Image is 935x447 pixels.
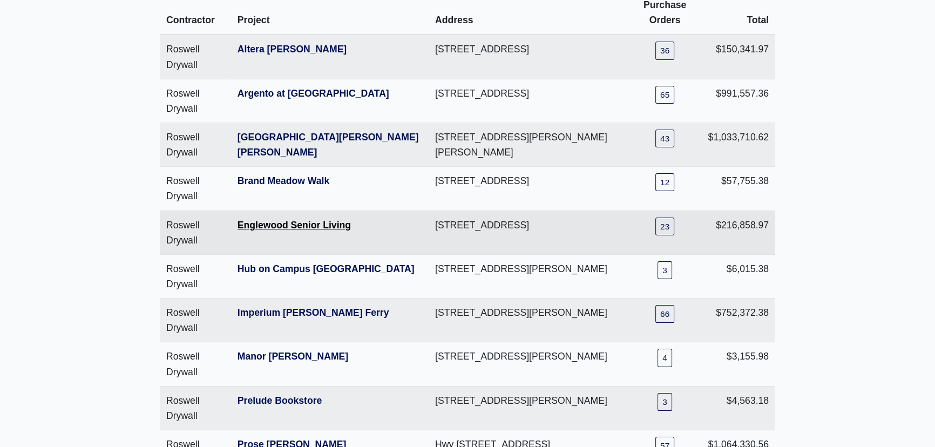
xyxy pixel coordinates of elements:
[658,261,672,279] a: 3
[429,167,628,211] td: [STREET_ADDRESS]
[429,254,628,298] td: [STREET_ADDRESS][PERSON_NAME]
[655,218,674,235] a: 23
[655,42,674,59] a: 36
[701,123,775,167] td: $1,033,710.62
[701,254,775,298] td: $6,015.38
[160,211,231,254] td: Roswell Drywall
[160,35,231,79] td: Roswell Drywall
[701,386,775,430] td: $4,563.18
[429,342,628,386] td: [STREET_ADDRESS][PERSON_NAME]
[160,79,231,123] td: Roswell Drywall
[655,86,674,104] a: 65
[160,342,231,386] td: Roswell Drywall
[701,211,775,254] td: $216,858.97
[701,79,775,123] td: $991,557.36
[701,299,775,342] td: $752,372.38
[238,351,348,362] a: Manor [PERSON_NAME]
[238,88,389,99] a: Argento at [GEOGRAPHIC_DATA]
[160,386,231,430] td: Roswell Drywall
[238,263,415,274] a: Hub on Campus [GEOGRAPHIC_DATA]
[160,167,231,211] td: Roswell Drywall
[160,123,231,167] td: Roswell Drywall
[238,132,419,158] a: [GEOGRAPHIC_DATA][PERSON_NAME][PERSON_NAME]
[701,342,775,386] td: $3,155.98
[160,254,231,298] td: Roswell Drywall
[701,35,775,79] td: $150,341.97
[658,349,672,367] a: 4
[429,79,628,123] td: [STREET_ADDRESS]
[655,173,674,191] a: 12
[238,175,329,186] a: Brand Meadow Walk
[655,130,674,147] a: 43
[655,305,674,323] a: 66
[238,307,389,318] a: Imperium [PERSON_NAME] Ferry
[429,299,628,342] td: [STREET_ADDRESS][PERSON_NAME]
[701,167,775,211] td: $57,755.38
[238,220,351,231] a: Englewood Senior Living
[238,395,322,406] a: Prelude Bookstore
[238,44,347,55] a: Altera [PERSON_NAME]
[160,299,231,342] td: Roswell Drywall
[429,211,628,254] td: [STREET_ADDRESS]
[658,393,672,411] a: 3
[429,123,628,167] td: [STREET_ADDRESS][PERSON_NAME][PERSON_NAME]
[429,35,628,79] td: [STREET_ADDRESS]
[429,386,628,430] td: [STREET_ADDRESS][PERSON_NAME]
